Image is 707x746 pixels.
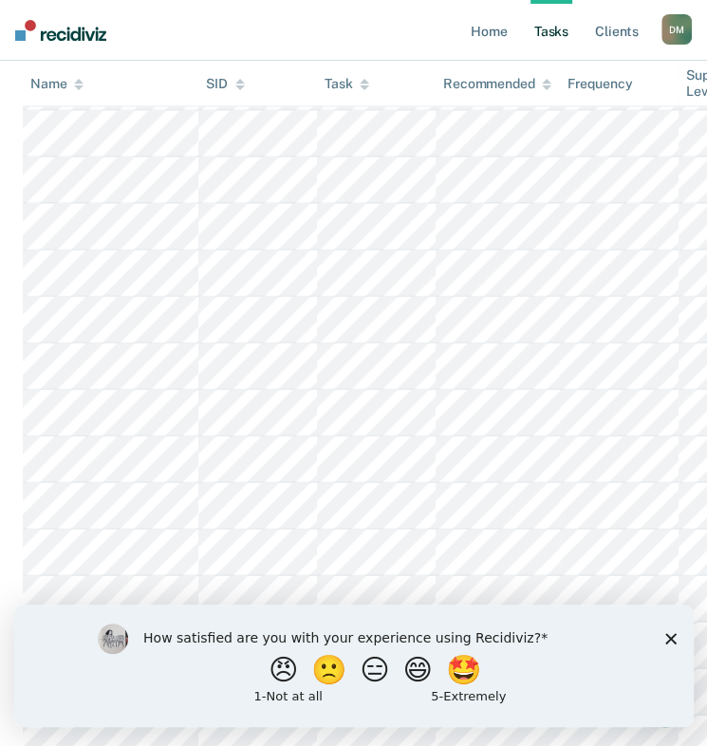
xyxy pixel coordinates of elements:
[206,76,245,92] div: SID
[325,76,369,92] div: Task
[661,14,692,45] button: DM
[661,14,692,45] div: D M
[15,20,106,41] img: Recidiviz
[567,76,633,92] div: Frequency
[443,76,551,92] div: Recommended
[30,76,84,92] div: Name
[14,605,694,727] iframe: Survey by Kim from Recidiviz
